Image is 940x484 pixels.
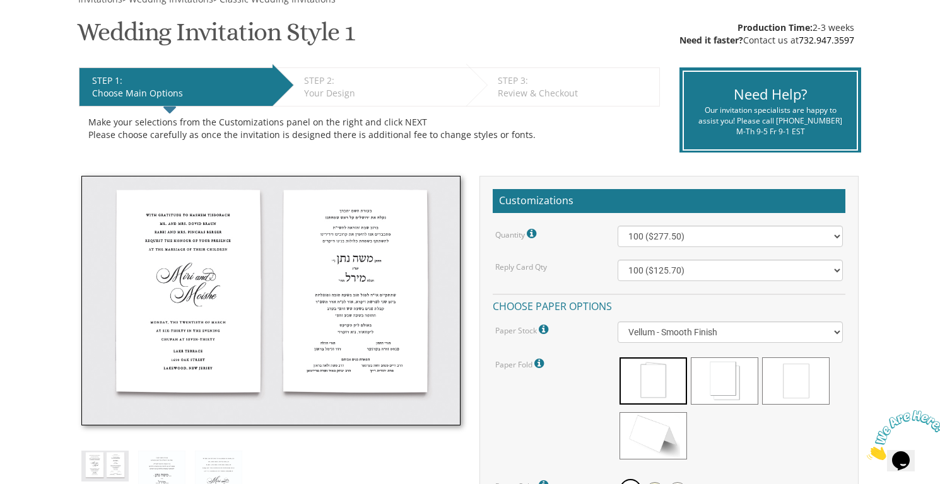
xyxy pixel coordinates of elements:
img: Chat attention grabber [5,5,83,55]
div: Our invitation specialists are happy to assist you! Please call [PHONE_NUMBER] M-Th 9-5 Fr 9-1 EST [693,105,847,137]
label: Paper Fold [495,355,547,372]
div: Choose Main Options [92,87,266,100]
span: Production Time: [737,21,813,33]
h1: Wedding Invitation Style 1 [77,18,355,55]
span: Need it faster? [679,34,743,46]
div: STEP 2: [304,74,460,87]
img: style1_thumb2.jpg [81,451,129,481]
iframe: chat widget [862,405,940,465]
h4: Choose paper options [493,294,845,316]
label: Paper Stock [495,321,551,338]
label: Reply Card Qty [495,262,547,272]
div: Your Design [304,87,460,100]
img: style1_thumb2.jpg [81,176,461,425]
h2: Customizations [493,189,845,213]
div: Review & Checkout [498,87,653,100]
div: 2-3 weeks Contact us at [679,21,854,47]
div: STEP 3: [498,74,653,87]
label: Quantity [495,226,539,242]
div: STEP 1: [92,74,266,87]
a: 732.947.3597 [799,34,854,46]
div: Need Help? [693,84,847,104]
div: Make your selections from the Customizations panel on the right and click NEXT Please choose care... [88,116,650,141]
